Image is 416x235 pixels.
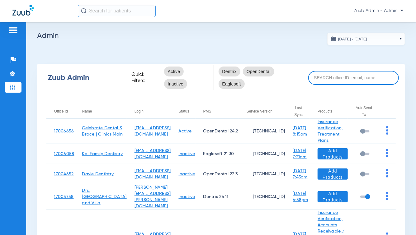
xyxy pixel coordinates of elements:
[354,8,404,14] span: Zuub Admin - Admin
[82,152,123,156] a: Kai Family Dentistry
[135,185,171,208] a: [PERSON_NAME][EMAIL_ADDRESS][PERSON_NAME][DOMAIN_NAME]
[203,108,211,115] div: PMS
[164,65,209,90] mat-chip-listbox: status-filters
[386,192,388,200] img: group-dot-blue.svg
[135,169,171,179] a: [EMAIL_ADDRESS][DOMAIN_NAME]
[196,184,239,210] td: Dentrix 24.11
[247,68,271,75] span: OpenDental
[179,108,189,115] div: Status
[293,104,310,118] div: Last Sync
[131,71,159,84] span: Quick Filters:
[222,81,241,87] span: Eaglesoft
[239,184,285,210] td: [TECHNICAL_ID]
[135,108,144,115] div: Login
[386,169,388,177] img: group-dot-blue.svg
[318,108,348,115] div: Products
[239,144,285,164] td: [TECHNICAL_ID]
[323,191,343,203] span: Add Products
[82,188,127,205] a: Drs. [GEOGRAPHIC_DATA] and Villa
[293,126,307,136] a: [DATE] 8:15am
[82,172,114,176] a: Davie Dentistry
[196,144,239,164] td: Eaglesoft 21.30
[331,36,337,42] img: date.svg
[247,108,285,115] div: Service Version
[82,126,123,136] a: Celebrate Dental & Brace | Clinics Main
[78,5,156,17] input: Search for patients
[48,75,121,81] div: Zuub Admin
[179,152,195,156] a: Inactive
[318,191,348,202] button: Add Products
[318,148,348,159] button: Add Products
[323,168,343,180] span: Add Products
[323,148,343,160] span: Add Products
[386,149,388,157] img: group-dot-blue.svg
[54,152,74,156] a: 17006058
[196,164,239,184] td: OpenDental 22.3
[82,108,92,115] div: Name
[8,26,18,34] img: hamburger-icon
[318,108,332,115] div: Products
[54,195,74,199] a: 17005758
[168,81,183,87] span: Inactive
[247,108,272,115] div: Service Version
[37,33,405,39] h2: Admin
[203,108,239,115] div: PMS
[356,104,372,118] div: AutoSend Tx
[54,172,74,176] a: 17004652
[179,108,196,115] div: Status
[179,172,195,176] a: Inactive
[219,65,302,90] mat-chip-listbox: pms-filters
[293,169,308,179] a: [DATE] 7:43am
[239,119,285,144] td: [TECHNICAL_ID]
[308,71,399,85] input: SEARCH office ID, email, name
[239,164,285,184] td: [TECHNICAL_ID]
[135,126,171,136] a: [EMAIL_ADDRESS][DOMAIN_NAME]
[293,191,308,202] a: [DATE] 6:58pm
[222,68,237,75] span: Dentrix
[327,33,405,45] button: [DATE] - [DATE]
[12,5,34,16] img: Zuub Logo
[54,129,74,133] a: 17006656
[82,108,127,115] div: Name
[356,104,378,118] div: AutoSend Tx
[293,149,307,159] a: [DATE] 7:21am
[179,195,195,199] a: Inactive
[135,108,171,115] div: Login
[293,104,304,118] div: Last Sync
[168,68,180,75] span: Active
[54,108,68,115] div: Office Id
[135,149,171,159] a: [EMAIL_ADDRESS][DOMAIN_NAME]
[318,120,343,143] a: Insurance Verification, Treatment Plans
[54,108,74,115] div: Office Id
[196,119,239,144] td: OpenDental 24.2
[81,8,87,14] img: Search Icon
[386,126,388,135] img: group-dot-blue.svg
[318,168,348,180] button: Add Products
[179,129,192,133] a: Active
